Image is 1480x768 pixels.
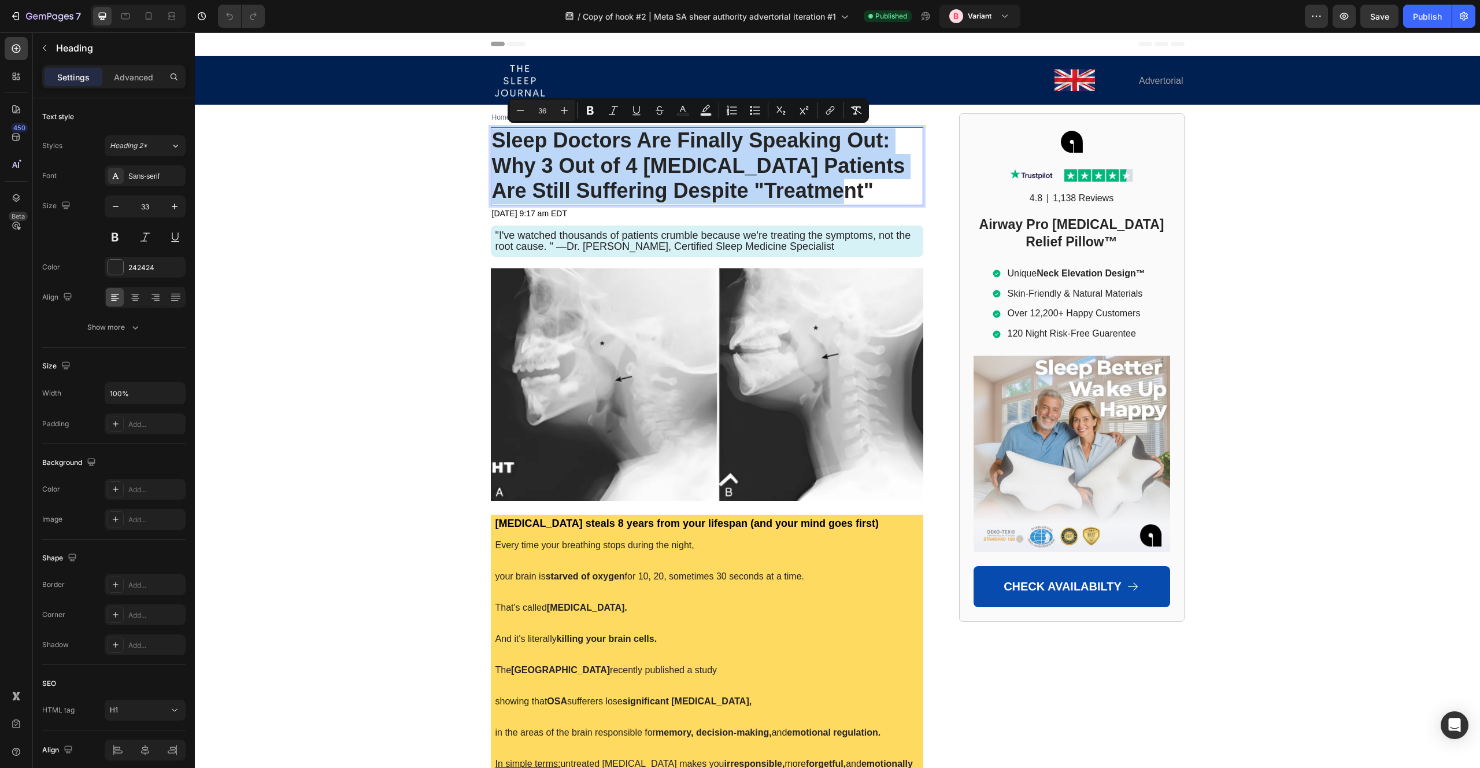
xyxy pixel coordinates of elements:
div: Add... [128,515,183,525]
span: Heading 2* [110,141,147,151]
div: Styles [42,141,62,151]
p: 120 Night Risk-Free Guarentee [813,296,950,308]
p: 4.8 [835,160,848,172]
strong: Neck Elevation Design™ [842,236,950,246]
p: Skin-Friendly & Natural Materials [813,256,950,268]
div: Image [42,514,62,525]
button: Save [1360,5,1398,28]
div: Shadow [42,640,69,650]
strong: OSA [352,664,372,674]
h1: Rich Text Editor. Editing area: main [296,95,728,173]
span: in the areas of the brain responsible for and [301,695,686,705]
img: gempages_554794443278910544-bfd6f849-a0c2-41f0-88b9-775ef649b45c.png [779,323,975,520]
button: Heading 2* [105,135,186,156]
button: Show more [42,317,186,338]
span: Sleep Doctors Are Finally Speaking Out: Why 3 Out of 4 [MEDICAL_DATA] Patients Are Still Sufferin... [297,96,711,171]
strong: emotional regulation. [592,695,686,705]
div: Sans-serif [128,171,183,182]
h3: Variant [968,10,991,22]
div: Undo/Redo [218,5,265,28]
span: And it's literally [301,601,462,611]
strong: killing your brain cells. [362,601,462,611]
p: Over 12,200+ Happy Customers [813,275,950,287]
div: Add... [128,640,183,651]
span: Save [1370,12,1389,21]
iframe: Design area [195,32,1480,768]
div: Align [42,743,75,758]
p: B [953,10,959,22]
p: 1,138 Reviews [858,160,919,172]
div: Shape [42,551,79,566]
span: That's called [301,570,435,580]
span: Advertorial [944,43,988,53]
span: showing that sufferers lose [301,664,557,674]
input: Auto [105,383,185,404]
div: Beta [9,212,28,221]
span: "I've watched thousands of patients crumble because we're treating the symptoms, not the root cau... [301,197,716,220]
span: Copy of hook #2 | Meta SA sheer authority advertorial iteration #1 [583,10,836,23]
span: Published [875,11,907,21]
span: your brain is for 10, 20, sometimes 30 seconds at a time. [301,539,609,549]
strong: irresponsible, [530,726,590,736]
p: Settings [57,71,90,83]
button: Publish [1403,5,1452,28]
span: Every time your breathing stops during the night, [301,508,499,518]
img: gempages_554794443278910544-ce47ee05-2c78-4014-8d7c-91f770d55916.png [857,95,897,123]
span: CHECK AVAILABILTY [809,548,927,560]
div: Border [42,579,65,590]
button: 7 [5,5,86,28]
strong: [GEOGRAPHIC_DATA] [316,633,415,643]
div: Add... [128,485,183,495]
a: CHECK AVAILABILTY [779,534,975,575]
strong: memory, decision-making, [461,695,577,705]
strong: emotionally unstable. [301,726,718,752]
div: Size [42,359,73,374]
button: BVariant [939,5,1020,28]
img: gempages_554794443278910544-2961eef3-6224-4deb-aaad-5016ddaf1820.png [296,236,728,468]
strong: [MEDICAL_DATA] steals 8 years from your lifespan (and your mind goes first) [301,485,684,497]
p: Heading [56,41,181,55]
div: Open Intercom Messenger [1441,711,1468,739]
div: Add... [128,419,183,430]
div: Padding [42,419,69,429]
span: [DATE] 9:17 am EDT [297,176,372,186]
div: Color [42,484,60,494]
span: untreated [MEDICAL_DATA] makes you more and [301,726,718,752]
span: H1 [110,706,118,714]
p: Advanced [114,71,153,83]
p: | [852,160,854,172]
div: Add... [128,610,183,621]
u: In simple terms: [301,726,366,736]
strong: starved of oxygen [351,539,430,549]
div: Publish [1413,10,1442,23]
p: Unique [813,235,950,248]
div: Show more [87,322,141,333]
div: Color [42,262,60,272]
div: Size [42,198,73,214]
div: SEO [42,678,56,689]
div: Text style [42,112,74,122]
strong: significant [MEDICAL_DATA], [428,664,557,674]
div: Width [42,388,61,398]
p: 7 [76,9,81,23]
div: Corner [42,610,65,620]
div: HTML tag [42,705,75,715]
div: 450 [11,123,28,132]
span: The recently published a study [301,633,523,643]
div: Background [42,455,98,471]
span: / [578,10,580,23]
div: Add... [128,580,183,590]
button: H1 [105,700,186,721]
div: Editor contextual toolbar [508,98,869,123]
img: gempages_554794443278910544-07dc501b-fe7a-44a4-a7b7-da72d7bf8ff0.jpg [860,37,900,58]
div: Align [42,290,75,305]
strong: forgetful, [611,726,651,736]
div: 242424 [128,263,183,273]
h2: Airway Pro [MEDICAL_DATA] Relief Pillow™ [779,183,975,220]
span: Home > [MEDICAL_DATA] > Airway Pro™ [297,81,428,89]
div: Font [42,171,57,181]
strong: [MEDICAL_DATA]. [352,570,432,580]
img: gempages_554794443278910544-92287dae-d12b-47d8-81f1-b6de4aec0d85.png [813,134,941,153]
